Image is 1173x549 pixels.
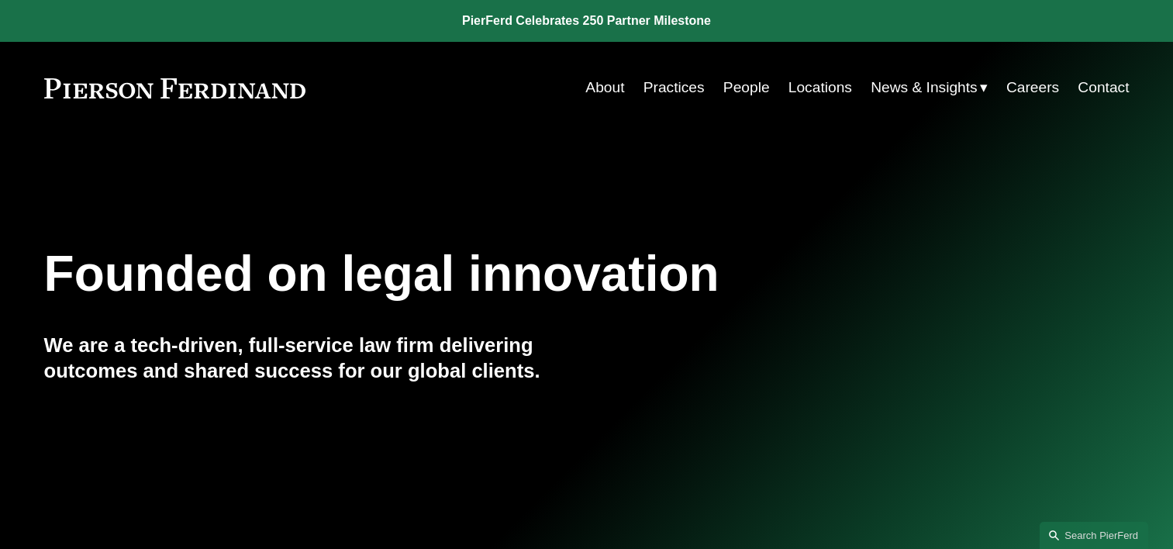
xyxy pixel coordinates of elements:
[1040,522,1148,549] a: Search this site
[723,73,770,102] a: People
[1006,73,1059,102] a: Careers
[871,73,988,102] a: folder dropdown
[871,74,978,102] span: News & Insights
[643,73,705,102] a: Practices
[44,246,949,302] h1: Founded on legal innovation
[1078,73,1129,102] a: Contact
[585,73,624,102] a: About
[788,73,852,102] a: Locations
[44,333,587,383] h4: We are a tech-driven, full-service law firm delivering outcomes and shared success for our global...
